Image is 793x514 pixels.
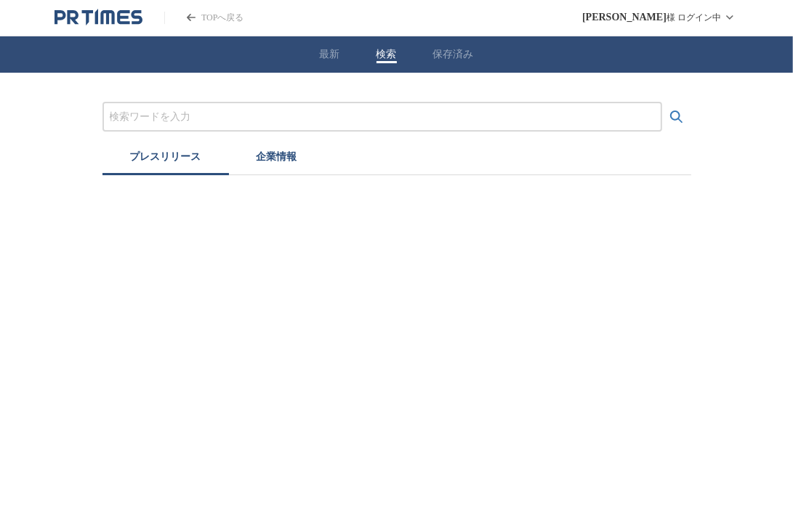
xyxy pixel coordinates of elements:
button: 最新 [320,48,340,61]
a: PR TIMESのトップページはこちら [164,12,243,24]
button: プレスリリース [102,143,229,175]
button: 検索 [377,48,397,61]
button: 検索する [662,103,691,132]
button: 保存済み [433,48,474,61]
span: [PERSON_NAME] [582,12,667,23]
a: PR TIMESのトップページはこちら [55,9,142,26]
button: 企業情報 [229,143,325,175]
input: プレスリリースおよび企業を検索する [110,109,655,125]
